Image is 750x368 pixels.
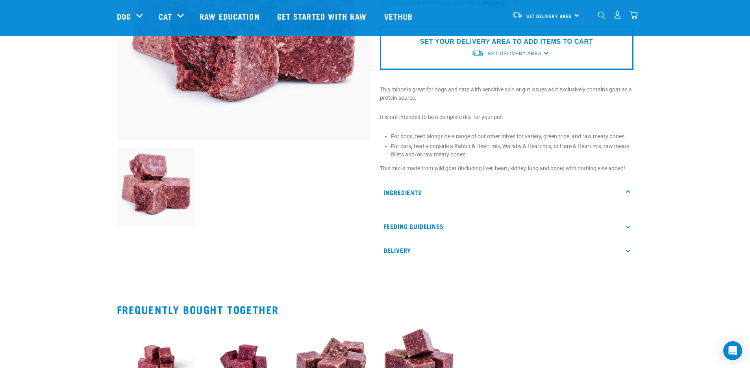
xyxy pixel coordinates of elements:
a: Get started with Raw [269,0,376,32]
img: van-moving.png [512,11,522,19]
p: This mince is great for dogs and cats with sensitive skin or gut issues as it exclusively contain... [380,85,633,102]
div: Open Intercom Messenger [723,341,742,360]
img: home-icon-1@2x.png [598,11,605,19]
img: van-moving.png [471,49,484,57]
li: For cats, feed alongside a Rabbit & Heart mix, Wallaby & Heart mix, or Hare & Heart mix, raw meat... [391,142,633,159]
p: Delivery [380,242,633,259]
p: Feeding Guidelines [380,217,633,235]
h2: Frequently bought together [117,303,633,316]
span: Set Delivery Area [488,51,541,56]
img: 1077 Wild Goat Mince 01 [117,148,195,227]
a: Vethub [376,0,423,32]
p: It is not intended to be a complete diet for your pet: [380,113,633,121]
p: SET YOUR DELIVERY AREA TO ADD ITEMS TO CART [420,37,593,46]
a: Cat [159,10,172,22]
li: For dogs, feed alongside a range of our other mixes for variety, green tripe, and raw meaty bones. [391,132,633,141]
p: Ingredients [380,184,633,201]
img: home-icon@2x.png [630,11,638,19]
span: Set Delivery Area [526,15,572,17]
p: This mix is made from wild goat (including liver, heart, kidney, lung and bone) with nothing else... [380,164,633,173]
img: user.png [613,11,622,19]
a: Dog [117,10,131,22]
a: Raw Education [192,0,269,32]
